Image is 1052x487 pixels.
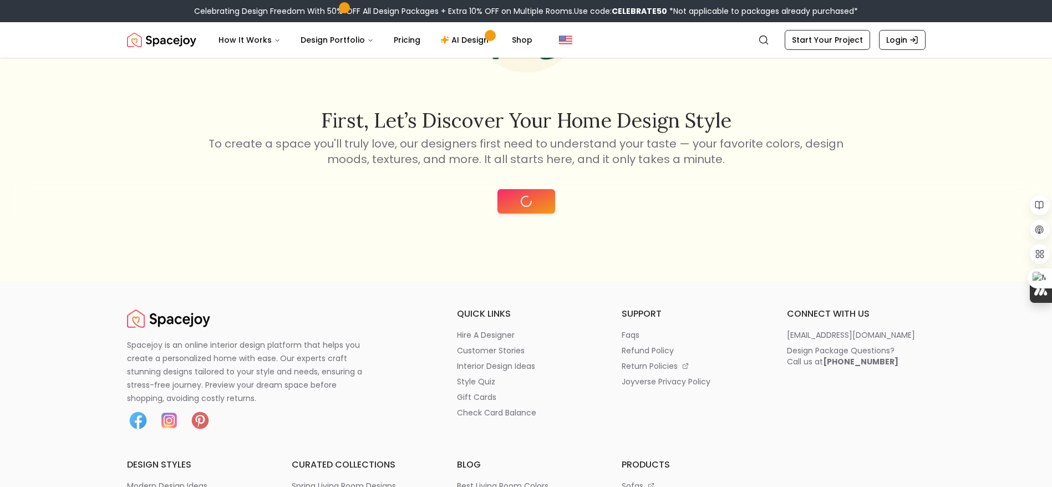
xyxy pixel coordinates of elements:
span: Use code: [574,6,667,17]
p: To create a space you'll truly love, our designers first need to understand your taste — your fav... [207,136,846,167]
p: gift cards [457,392,496,403]
p: hire a designer [457,329,515,341]
a: [EMAIL_ADDRESS][DOMAIN_NAME] [787,329,926,341]
button: Design Portfolio [292,29,383,51]
p: check card balance [457,407,536,418]
h6: quick links [457,307,596,321]
a: customer stories [457,345,596,356]
nav: Global [127,22,926,58]
h6: curated collections [292,458,430,471]
div: Celebrating Design Freedom With 50% OFF All Design Packages + Extra 10% OFF on Multiple Rooms. [194,6,858,17]
p: interior design ideas [457,361,535,372]
a: Login [879,30,926,50]
img: Facebook icon [127,409,149,432]
a: joyverse privacy policy [622,376,760,387]
a: Spacejoy [127,29,196,51]
h2: First, let’s discover your home design style [207,109,846,131]
p: [EMAIL_ADDRESS][DOMAIN_NAME] [787,329,915,341]
span: *Not applicable to packages already purchased* [667,6,858,17]
a: AI Design [431,29,501,51]
p: Spacejoy is an online interior design platform that helps you create a personalized home with eas... [127,338,375,405]
a: Design Package Questions?Call us at[PHONE_NUMBER] [787,345,926,367]
p: style quiz [457,376,495,387]
h6: connect with us [787,307,926,321]
div: Design Package Questions? Call us at [787,345,898,367]
a: hire a designer [457,329,596,341]
img: Instagram icon [158,409,180,432]
nav: Main [210,29,541,51]
a: interior design ideas [457,361,596,372]
h6: design styles [127,458,266,471]
p: customer stories [457,345,525,356]
a: refund policy [622,345,760,356]
a: gift cards [457,392,596,403]
img: United States [559,33,572,47]
a: Shop [503,29,541,51]
a: Start Your Project [785,30,870,50]
a: Spacejoy [127,307,210,329]
img: Spacejoy Logo [127,29,196,51]
h6: products [622,458,760,471]
a: Pricing [385,29,429,51]
p: faqs [622,329,639,341]
a: return policies [622,361,760,372]
a: faqs [622,329,760,341]
img: Spacejoy Logo [127,307,210,329]
p: joyverse privacy policy [622,376,710,387]
b: [PHONE_NUMBER] [823,356,898,367]
h6: blog [457,458,596,471]
img: Pinterest icon [189,409,211,432]
p: return policies [622,361,678,372]
a: check card balance [457,407,596,418]
h6: support [622,307,760,321]
b: CELEBRATE50 [612,6,667,17]
button: How It Works [210,29,289,51]
p: refund policy [622,345,674,356]
a: style quiz [457,376,596,387]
